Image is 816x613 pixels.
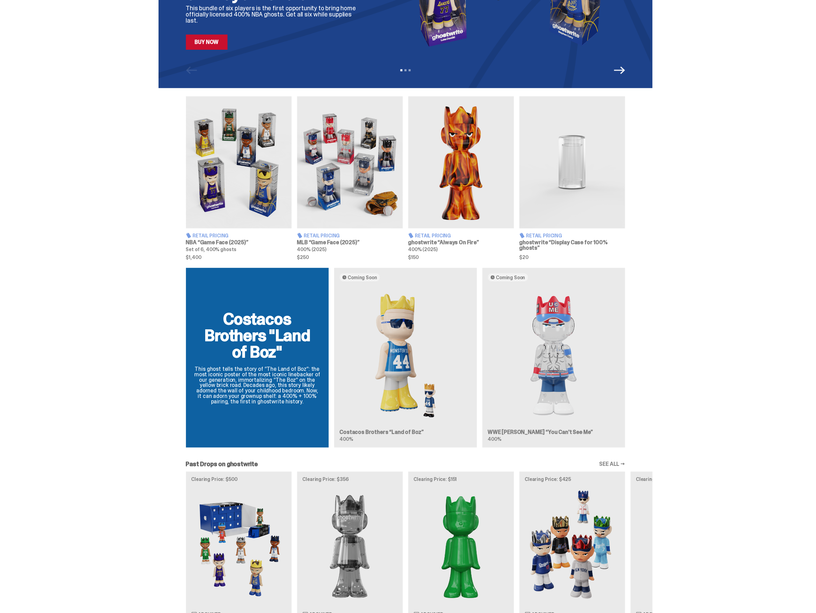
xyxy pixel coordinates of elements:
[415,233,451,238] span: Retail Pricing
[186,96,292,260] a: Game Face (2025) Retail Pricing
[303,477,397,482] p: Clearing Price: $356
[193,233,229,238] span: Retail Pricing
[186,255,292,260] span: $1,400
[408,96,514,228] img: Always On Fire
[636,487,731,606] img: Ruby
[614,65,625,76] button: Next
[400,69,403,71] button: View slide 1
[340,430,471,435] h3: Costacos Brothers “Land of Boz”
[186,96,292,228] img: Game Face (2025)
[297,246,326,252] span: 400% (2025)
[520,255,625,260] span: $20
[194,311,320,360] h2: Costacos Brothers "Land of Boz"
[340,436,353,443] span: 400%
[297,96,403,260] a: Game Face (2025) Retail Pricing
[304,233,340,238] span: Retail Pricing
[409,69,411,71] button: View slide 3
[303,487,397,606] img: Two
[186,35,228,50] a: Buy Now
[599,462,625,467] a: SEE ALL →
[297,240,403,245] h3: MLB “Game Face (2025)”
[526,233,562,238] span: Retail Pricing
[488,430,620,435] h3: WWE [PERSON_NAME] “You Can't See Me”
[636,477,731,482] p: Clearing Price: $150
[408,96,514,260] a: Always On Fire Retail Pricing
[191,487,286,606] img: Game Face (2025)
[186,240,292,245] h3: NBA “Game Face (2025)”
[297,96,403,228] img: Game Face (2025)
[414,487,509,606] img: Schrödinger's ghost: Sunday Green
[408,255,514,260] span: $150
[520,96,625,228] img: Display Case for 100% ghosts
[186,461,258,468] h2: Past Drops on ghostwrite
[488,436,501,443] span: 400%
[408,246,438,252] span: 400% (2025)
[408,240,514,245] h3: ghostwrite “Always On Fire”
[414,477,509,482] p: Clearing Price: $151
[525,487,620,606] img: Game Face (2025)
[488,287,620,424] img: You Can't See Me
[520,240,625,251] h3: ghostwrite “Display Case for 100% ghosts”
[340,287,471,424] img: Land of Boz
[405,69,407,71] button: View slide 2
[194,366,320,405] p: This ghost tells the story of “The Land of Boz”: the most iconic poster of the most iconic lineba...
[297,255,403,260] span: $250
[191,477,286,482] p: Clearing Price: $500
[525,477,620,482] p: Clearing Price: $425
[186,246,237,252] span: Set of 6, 400% ghosts
[496,275,525,280] span: Coming Soon
[520,96,625,260] a: Display Case for 100% ghosts Retail Pricing
[348,275,377,280] span: Coming Soon
[186,5,364,24] p: This bundle of six players is the first opportunity to bring home officially licensed 400% NBA gh...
